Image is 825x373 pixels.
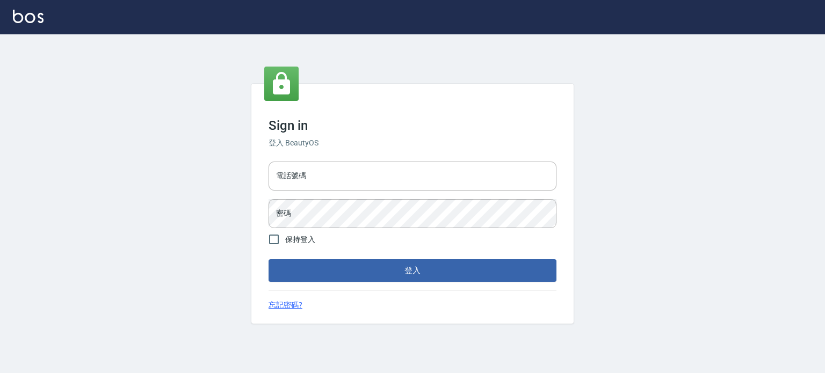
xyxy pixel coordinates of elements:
[269,259,556,282] button: 登入
[269,299,302,311] a: 忘記密碼?
[269,118,556,133] h3: Sign in
[13,10,44,23] img: Logo
[269,137,556,149] h6: 登入 BeautyOS
[285,234,315,245] span: 保持登入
